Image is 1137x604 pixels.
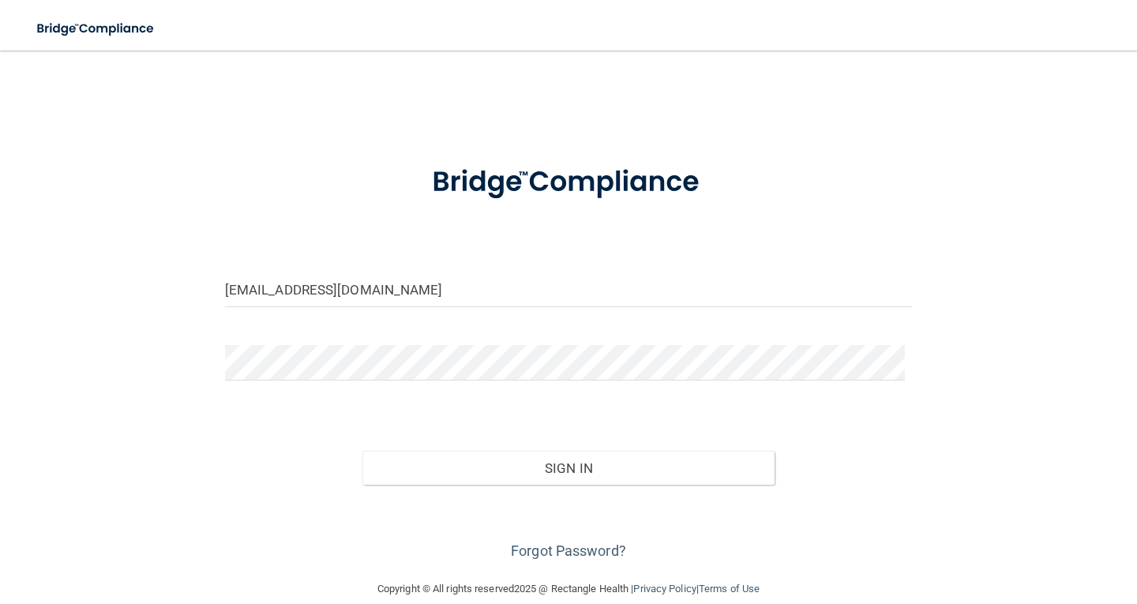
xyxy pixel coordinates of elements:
input: Email [225,272,912,307]
img: bridge_compliance_login_screen.278c3ca4.svg [403,145,734,219]
a: Forgot Password? [511,542,626,559]
button: Sign In [362,451,775,486]
img: bridge_compliance_login_screen.278c3ca4.svg [24,13,169,45]
a: Privacy Policy [633,583,696,595]
a: Terms of Use [699,583,760,595]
